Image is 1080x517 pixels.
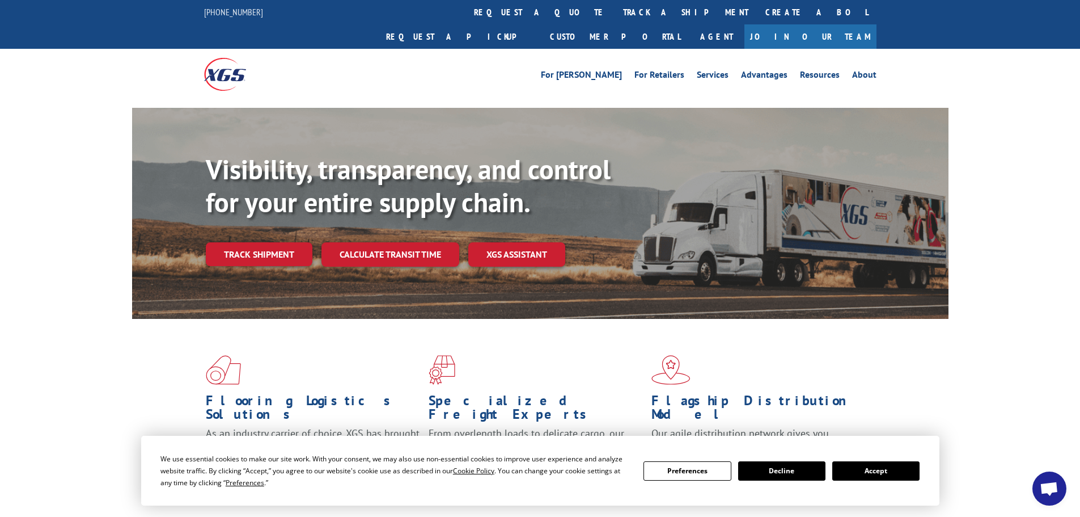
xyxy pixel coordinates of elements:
[541,70,622,83] a: For [PERSON_NAME]
[378,24,541,49] a: Request a pickup
[643,461,731,481] button: Preferences
[744,24,876,49] a: Join Our Team
[453,466,494,476] span: Cookie Policy
[468,242,565,267] a: XGS ASSISTANT
[206,152,611,220] b: Visibility, transparency, and control for your entire supply chain.
[741,70,787,83] a: Advantages
[206,394,420,427] h1: Flooring Logistics Solutions
[651,355,691,385] img: xgs-icon-flagship-distribution-model-red
[206,242,312,266] a: Track shipment
[651,394,866,427] h1: Flagship Distribution Model
[429,355,455,385] img: xgs-icon-focused-on-flooring-red
[832,461,920,481] button: Accept
[321,242,459,267] a: Calculate transit time
[634,70,684,83] a: For Retailers
[800,70,840,83] a: Resources
[697,70,729,83] a: Services
[852,70,876,83] a: About
[738,461,825,481] button: Decline
[651,427,860,453] span: Our agile distribution network gives you nationwide inventory management on demand.
[204,6,263,18] a: [PHONE_NUMBER]
[141,436,939,506] div: Cookie Consent Prompt
[206,355,241,385] img: xgs-icon-total-supply-chain-intelligence-red
[206,427,420,467] span: As an industry carrier of choice, XGS has brought innovation and dedication to flooring logistics...
[1032,472,1066,506] div: Open chat
[429,394,643,427] h1: Specialized Freight Experts
[226,478,264,487] span: Preferences
[160,453,630,489] div: We use essential cookies to make our site work. With your consent, we may also use non-essential ...
[429,427,643,477] p: From overlength loads to delicate cargo, our experienced staff knows the best way to move your fr...
[541,24,689,49] a: Customer Portal
[689,24,744,49] a: Agent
